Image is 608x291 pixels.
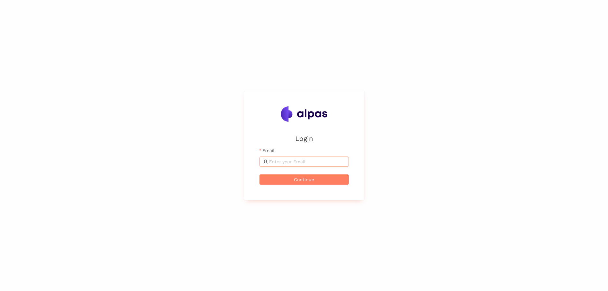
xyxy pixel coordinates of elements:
[259,147,274,154] label: Email
[259,174,349,185] button: Continue
[294,176,314,183] span: Continue
[281,106,327,122] img: Alpas.ai Logo
[269,158,345,165] input: Email
[263,159,268,164] span: user
[259,133,349,144] h2: Login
